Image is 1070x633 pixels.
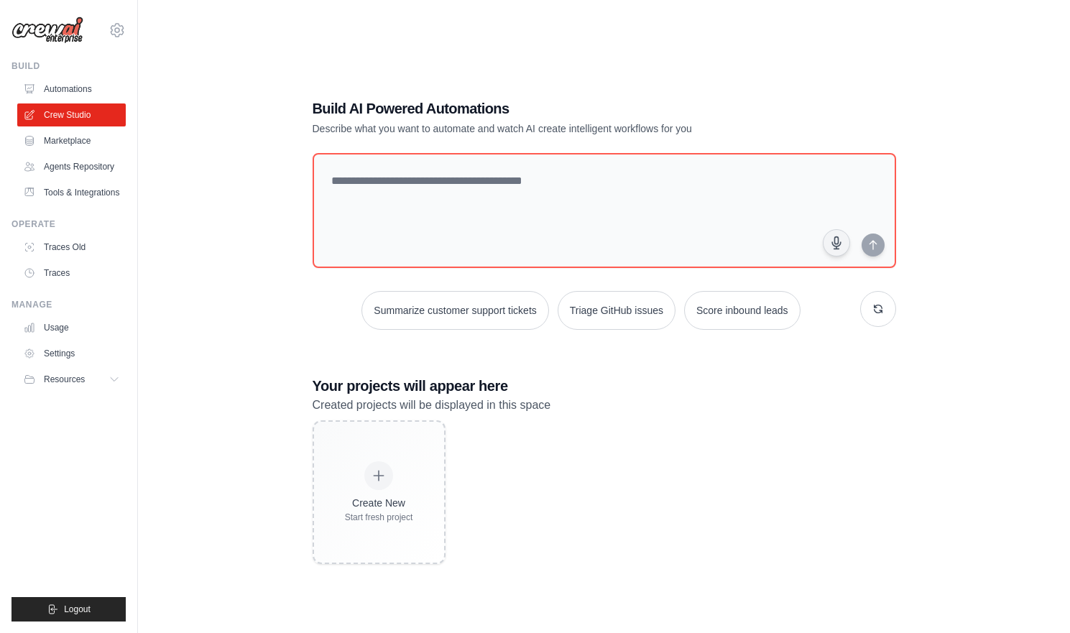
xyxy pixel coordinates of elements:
button: Resources [17,368,126,391]
div: Build [11,60,126,72]
div: Create New [345,496,413,510]
a: Usage [17,316,126,339]
a: Agents Repository [17,155,126,178]
button: Get new suggestions [860,291,896,327]
a: Crew Studio [17,103,126,126]
span: Logout [64,604,91,615]
h1: Build AI Powered Automations [313,98,795,119]
a: Marketplace [17,129,126,152]
a: Traces Old [17,236,126,259]
button: Click to speak your automation idea [823,229,850,257]
a: Tools & Integrations [17,181,126,204]
p: Created projects will be displayed in this space [313,396,896,415]
span: Resources [44,374,85,385]
h3: Your projects will appear here [313,376,896,396]
div: Start fresh project [345,512,413,523]
div: Manage [11,299,126,310]
button: Logout [11,597,126,622]
button: Summarize customer support tickets [361,291,548,330]
button: Triage GitHub issues [558,291,675,330]
a: Traces [17,262,126,285]
img: Logo [11,17,83,44]
a: Automations [17,78,126,101]
button: Score inbound leads [684,291,801,330]
p: Describe what you want to automate and watch AI create intelligent workflows for you [313,121,795,136]
div: Operate [11,218,126,230]
a: Settings [17,342,126,365]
